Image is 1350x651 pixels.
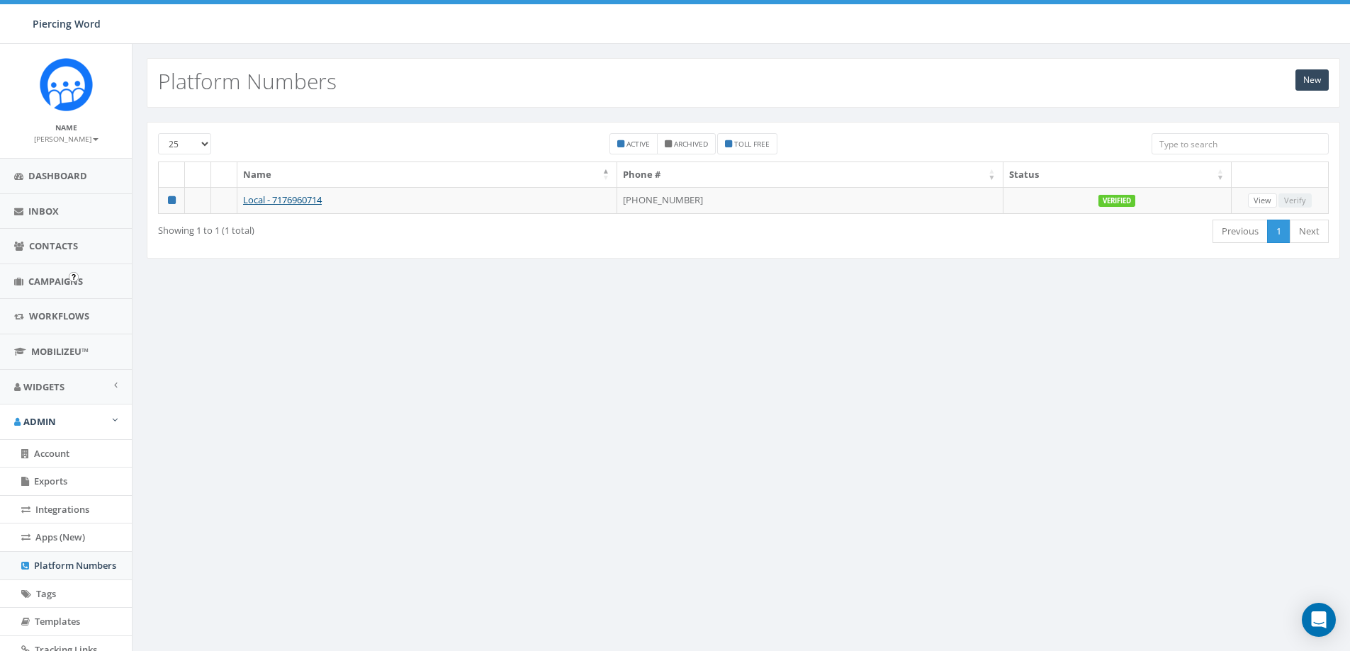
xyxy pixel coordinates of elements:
label: Verified [1098,195,1135,208]
span: Workflows [29,310,89,322]
span: Dashboard [28,169,87,182]
div: Open Intercom Messenger [1302,603,1336,637]
span: Integrations [35,503,89,516]
span: Exports [34,475,67,487]
span: Tags [36,587,56,600]
a: View [1248,193,1277,208]
img: Rally_Corp_Icon.png [40,58,93,111]
span: Piercing Word [33,17,101,30]
span: Widgets [23,380,64,393]
input: Type to search [1152,133,1329,154]
span: Templates [35,615,80,628]
small: Name [55,123,77,132]
small: Active [626,139,650,149]
span: MobilizeU™ [31,345,89,358]
th: Status: activate to sort column ascending [1003,162,1232,187]
a: [PERSON_NAME] [34,132,99,145]
a: Previous [1213,220,1268,243]
a: Local - 7176960714 [243,193,322,206]
div: Showing 1 to 1 (1 total) [158,218,634,237]
button: Open In-App Guide [69,272,79,282]
span: Campaigns [28,275,83,288]
small: Archived [674,139,708,149]
a: 1 [1267,220,1290,243]
span: Platform Numbers [34,559,116,572]
small: [PERSON_NAME] [34,134,99,144]
span: Inbox [28,205,59,217]
span: Admin [23,415,56,428]
a: Next [1290,220,1329,243]
h2: Platform Numbers [158,69,337,93]
small: Toll Free [734,139,770,149]
span: Contacts [29,239,78,252]
a: New [1295,69,1329,91]
span: Apps (New) [35,531,85,543]
th: Phone #: activate to sort column ascending [617,162,1003,187]
span: Account [34,447,69,460]
td: [PHONE_NUMBER] [617,187,1003,214]
th: Name: activate to sort column descending [237,162,617,187]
